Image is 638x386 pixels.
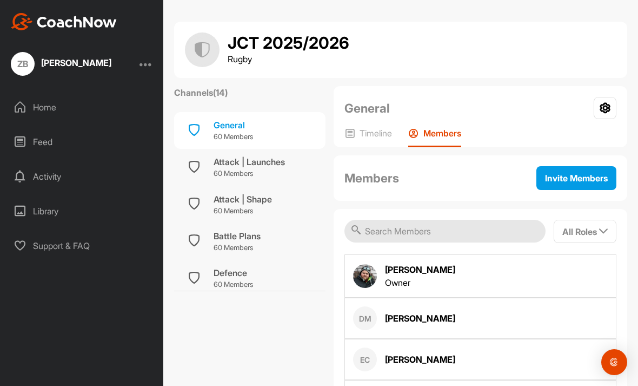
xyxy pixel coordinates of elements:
div: Owner [385,276,455,289]
h2: Members [344,169,399,187]
div: Open Intercom Messenger [601,349,627,375]
p: 60 Members [214,279,253,290]
p: 60 Members [214,243,261,253]
p: 60 Members [214,132,253,142]
div: DM [353,306,377,330]
div: Feed [6,128,158,155]
button: All Roles [554,220,616,243]
div: Defence [214,266,253,279]
div: Activity [6,163,158,190]
img: member [353,264,377,288]
div: [PERSON_NAME] [41,58,111,67]
label: Channels ( 14 ) [174,86,228,99]
div: Library [6,198,158,225]
div: EC [353,348,377,371]
div: Attack | Shape [214,193,272,206]
div: [PERSON_NAME] [385,353,455,366]
h2: General [344,99,390,117]
img: CoachNow [11,13,117,30]
h1: JCT 2025/2026 [228,34,349,53]
div: ZB [11,52,35,76]
div: Support & FAQ [6,232,158,259]
div: Battle Plans [214,230,261,243]
p: Members [423,128,461,139]
p: Timeline [360,128,392,139]
div: Attack | Launches [214,155,285,168]
div: Home [6,94,158,121]
span: Invite Members [545,173,608,184]
p: 60 Members [214,206,272,217]
p: 60 Members [214,168,285,179]
p: Rugby [228,53,349,66]
input: Search Members [344,220,546,243]
button: Invite Members [536,166,616,190]
div: [PERSON_NAME] [385,263,455,276]
div: [PERSON_NAME] [385,312,455,325]
div: General [214,119,253,132]
img: group [185,32,220,67]
span: All Roles [562,226,608,237]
